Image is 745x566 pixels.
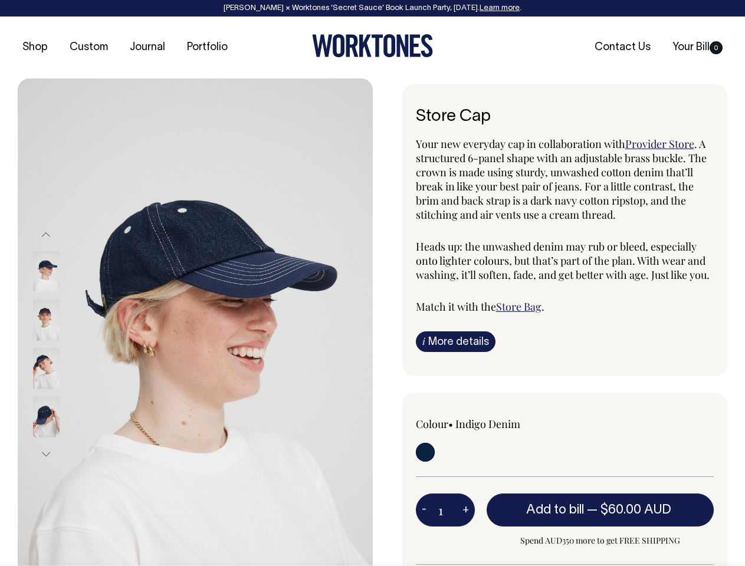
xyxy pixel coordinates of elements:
div: [PERSON_NAME] × Worktones ‘Secret Sauce’ Book Launch Party, [DATE]. . [12,4,733,12]
span: Your new everyday cap in collaboration with [416,137,625,151]
button: + [457,498,475,522]
a: Custom [65,38,113,57]
img: Store Cap [33,396,60,437]
a: Learn more [480,5,520,12]
img: Store Cap [33,348,60,389]
span: • [448,417,453,431]
a: Provider Store [625,137,694,151]
span: i [422,335,425,347]
a: Contact Us [590,38,655,57]
span: Spend AUD350 more to get FREE SHIPPING [487,534,714,548]
span: Add to bill [526,504,584,516]
button: - [416,498,432,522]
span: Match it with the . [416,300,544,314]
a: Shop [18,38,52,57]
a: iMore details [416,331,495,352]
span: 0 [710,41,723,54]
a: Store Bag [496,300,541,314]
span: . A structured 6-panel shape with an adjustable brass buckle. The crown is made using sturdy, unw... [416,137,707,222]
div: Colour [416,417,535,431]
button: Next [37,441,55,468]
span: Heads up: the unwashed denim may rub or bleed, especially onto lighter colours, but that’s part o... [416,239,710,282]
img: Store Cap [33,300,60,341]
button: Add to bill —$60.00 AUD [487,493,714,526]
h6: Store Cap [416,108,714,126]
button: Previous [37,222,55,248]
img: Store Cap [33,251,60,292]
a: Portfolio [182,38,232,57]
span: — [587,504,674,516]
a: Your Bill0 [668,38,727,57]
label: Indigo Denim [455,417,520,431]
span: $60.00 AUD [600,504,671,516]
a: Journal [125,38,170,57]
